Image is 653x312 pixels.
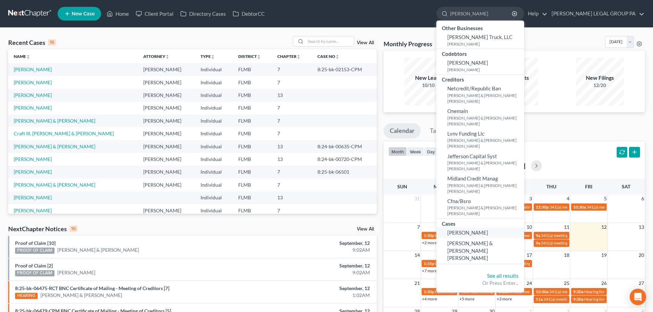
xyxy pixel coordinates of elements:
span: Onemain [447,108,468,114]
a: Districtunfold_more [238,54,261,59]
span: 341(a) meeting for [PERSON_NAME] [541,233,607,238]
span: 341(a) meeting for [PERSON_NAME] [549,204,616,210]
span: 21 [414,279,421,287]
div: 9:02AM [256,247,370,253]
span: 341(a) meeting for [PERSON_NAME] [509,289,576,294]
span: 18 [563,251,570,259]
a: Attorneyunfold_more [143,54,169,59]
a: [PERSON_NAME] & [PERSON_NAME] [14,118,95,124]
td: [PERSON_NAME] [138,153,195,165]
td: FLMB [233,63,272,76]
div: HEARING [15,293,38,299]
span: 11 [563,223,570,231]
small: [PERSON_NAME] & [PERSON_NAME] [PERSON_NAME] [447,137,522,149]
a: Directory Cases [177,8,229,20]
div: 10/10 [404,82,452,89]
span: [PERSON_NAME] Truck, LLC [447,34,512,40]
td: [PERSON_NAME] [138,178,195,191]
td: Individual [195,153,233,165]
a: [PERSON_NAME] [14,92,52,98]
td: 13 [272,89,312,101]
div: 1:02AM [256,292,370,299]
td: 8:25-bk-06501 [312,166,377,178]
td: Individual [195,89,233,101]
td: FLMB [233,166,272,178]
div: PROOF OF CLAIM [15,270,55,276]
span: Confirmation hearing for [PERSON_NAME] & [PERSON_NAME] [435,289,549,294]
td: FLMB [233,102,272,114]
td: Individual [195,166,233,178]
a: +7 more [422,268,437,273]
a: +5 more [459,296,474,301]
div: 10 [70,226,77,232]
a: Cfna/Bsro[PERSON_NAME] & [PERSON_NAME] [PERSON_NAME] [436,196,524,219]
span: Jefferson Capital Syst [447,153,497,159]
td: Individual [195,191,233,204]
td: FLMB [233,178,272,191]
td: [PERSON_NAME] [138,76,195,89]
div: September, 12 [256,285,370,292]
td: 8:25-bk-02153-CPM [312,63,377,76]
a: [PERSON_NAME] & [PERSON_NAME] [14,182,95,188]
span: 14 [414,251,421,259]
small: [PERSON_NAME] [447,41,522,47]
td: 7 [272,76,312,89]
span: 25 [563,279,570,287]
span: Hearing for [PERSON_NAME] [435,233,488,238]
span: 1:35p [424,261,434,266]
a: Nameunfold_more [14,54,30,59]
span: 20 [638,251,645,259]
div: Codebtors [436,49,524,58]
div: September, 12 [256,240,370,247]
a: [PERSON_NAME] LEGAL GROUP PA [548,8,644,20]
div: Cases [436,219,524,227]
td: FLMB [233,191,272,204]
i: unfold_more [297,55,301,59]
span: 13 [638,223,645,231]
a: Craft III, [PERSON_NAME] & [PERSON_NAME] [14,130,114,136]
a: [PERSON_NAME] [14,195,52,200]
td: [PERSON_NAME] [138,114,195,127]
a: Calendar [384,123,421,138]
div: Other Businesses [436,23,524,32]
td: FLMB [233,153,272,165]
span: 8:30a [498,289,509,294]
span: Fri [585,184,592,189]
td: 7 [272,166,312,178]
div: 12/20 [576,82,624,89]
a: [PERSON_NAME] [57,269,95,276]
span: 27 [638,279,645,287]
a: Help [524,8,547,20]
a: [PERSON_NAME] [14,66,52,72]
span: 12:30p [536,204,549,210]
div: NextChapter Notices [8,225,77,233]
td: FLMB [233,114,272,127]
span: [PERSON_NAME] & [PERSON_NAME] [PERSON_NAME] [447,240,493,261]
a: Onemain[PERSON_NAME] & [PERSON_NAME] [PERSON_NAME] [436,106,524,128]
span: 6 [641,195,645,203]
span: 5 [603,195,607,203]
div: 9:02AM [256,269,370,276]
a: [PERSON_NAME] [14,208,52,213]
span: 24 [526,279,533,287]
td: 7 [272,102,312,114]
a: 8:25-bk-06475-RCT BNC Certificate of Mailing - Meeting of Creditors [7] [15,285,169,291]
i: unfold_more [26,55,30,59]
span: 9a [536,240,540,246]
span: 1:30p [424,233,434,238]
a: [PERSON_NAME] & [PERSON_NAME] [PERSON_NAME] [436,238,524,263]
td: Individual [195,178,233,191]
span: Lvnv Funding Llc [447,130,484,137]
td: FLMB [233,89,272,101]
a: [PERSON_NAME] & [PERSON_NAME] [40,292,122,299]
a: [PERSON_NAME] & [PERSON_NAME] [57,247,139,253]
span: 4 [566,195,570,203]
td: 7 [272,114,312,127]
td: [PERSON_NAME] [138,204,195,217]
div: Or Press Enter... [442,279,519,287]
a: Home [103,8,132,20]
span: [PERSON_NAME] [447,60,488,66]
i: unfold_more [335,55,339,59]
a: [PERSON_NAME] [14,169,52,175]
td: 7 [272,63,312,76]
